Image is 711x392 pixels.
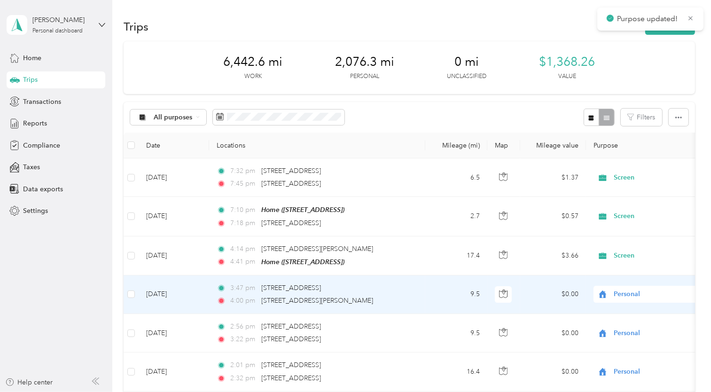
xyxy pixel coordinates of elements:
[139,133,209,158] th: Date
[447,72,486,81] p: Unclassified
[614,367,700,377] span: Personal
[32,15,91,25] div: [PERSON_NAME]
[139,197,209,236] td: [DATE]
[539,55,595,70] span: $1,368.26
[230,334,257,345] span: 3:22 pm
[520,158,586,197] td: $1.37
[23,53,41,63] span: Home
[520,353,586,391] td: $0.00
[520,133,586,158] th: Mileage value
[230,218,257,228] span: 7:18 pm
[223,55,282,70] span: 6,442.6 mi
[139,275,209,314] td: [DATE]
[230,244,257,254] span: 4:14 pm
[425,314,487,353] td: 9.5
[261,322,321,330] span: [STREET_ADDRESS]
[209,133,425,158] th: Locations
[230,179,257,189] span: 7:45 pm
[154,114,193,121] span: All purposes
[261,206,344,213] span: Home ([STREET_ADDRESS])
[261,180,321,188] span: [STREET_ADDRESS]
[261,361,321,369] span: [STREET_ADDRESS]
[139,353,209,391] td: [DATE]
[261,284,321,292] span: [STREET_ADDRESS]
[335,55,394,70] span: 2,076.3 mi
[230,296,257,306] span: 4:00 pm
[244,72,262,81] p: Work
[350,72,379,81] p: Personal
[23,75,38,85] span: Trips
[614,211,700,221] span: Screen
[5,377,53,387] button: Help center
[23,118,47,128] span: Reports
[425,275,487,314] td: 9.5
[614,328,700,338] span: Personal
[230,283,257,293] span: 3:47 pm
[23,97,61,107] span: Transactions
[425,133,487,158] th: Mileage (mi)
[230,205,257,215] span: 7:10 pm
[230,166,257,176] span: 7:32 pm
[230,360,257,370] span: 2:01 pm
[614,172,700,183] span: Screen
[23,141,60,150] span: Compliance
[261,374,321,382] span: [STREET_ADDRESS]
[23,206,48,216] span: Settings
[520,236,586,275] td: $3.66
[520,314,586,353] td: $0.00
[658,339,711,392] iframe: Everlance-gr Chat Button Frame
[558,72,576,81] p: Value
[230,373,257,384] span: 2:32 pm
[614,251,700,261] span: Screen
[32,28,83,34] div: Personal dashboard
[139,314,209,353] td: [DATE]
[23,162,40,172] span: Taxes
[261,297,373,305] span: [STREET_ADDRESS][PERSON_NAME]
[520,197,586,236] td: $0.57
[454,55,479,70] span: 0 mi
[617,13,680,25] p: Purpose updated!
[425,236,487,275] td: 17.4
[230,321,257,332] span: 2:56 pm
[261,335,321,343] span: [STREET_ADDRESS]
[261,245,373,253] span: [STREET_ADDRESS][PERSON_NAME]
[425,158,487,197] td: 6.5
[261,219,321,227] span: [STREET_ADDRESS]
[487,133,520,158] th: Map
[230,257,257,267] span: 4:41 pm
[139,236,209,275] td: [DATE]
[621,109,662,126] button: Filters
[614,289,700,299] span: Personal
[520,275,586,314] td: $0.00
[124,22,148,31] h1: Trips
[425,197,487,236] td: 2.7
[261,258,344,266] span: Home ([STREET_ADDRESS])
[139,158,209,197] td: [DATE]
[425,353,487,391] td: 16.4
[23,184,63,194] span: Data exports
[261,167,321,175] span: [STREET_ADDRESS]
